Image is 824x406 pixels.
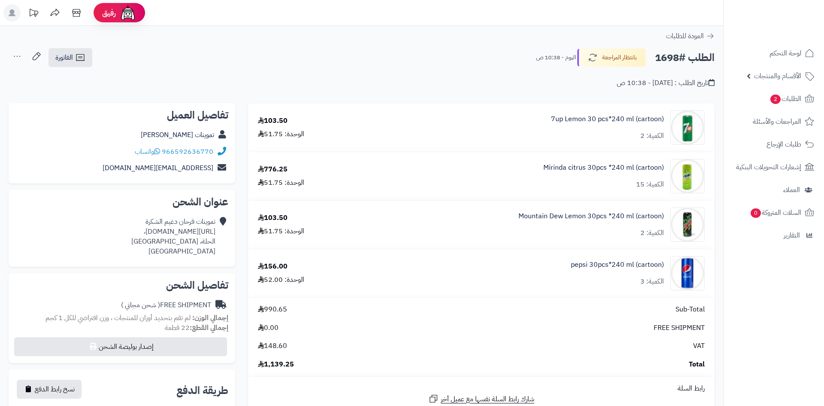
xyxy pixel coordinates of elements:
a: التقارير [729,225,819,246]
span: السلات المتروكة [750,207,801,219]
a: طلبات الإرجاع [729,134,819,155]
a: Mountain Dew Lemon 30pcs *240 ml (cartoon) [518,211,664,221]
a: لوحة التحكم [729,43,819,64]
span: التقارير [784,229,800,241]
span: الفاتورة [55,52,73,63]
span: نسخ رابط الدفع [35,384,75,394]
span: العملاء [783,184,800,196]
a: pepsi 30pcs*240 ml (cartoon) [571,260,664,270]
div: الوحدة: 51.75 [258,226,304,236]
span: شارك رابط السلة نفسها مع عميل آخر [441,394,534,404]
span: 0.00 [258,323,279,333]
a: إشعارات التحويلات البنكية [729,157,819,177]
span: إشعارات التحويلات البنكية [736,161,801,173]
button: إصدار بوليصة الشحن [14,337,227,356]
span: لم تقم بتحديد أوزان للمنتجات ، وزن افتراضي للكل 1 كجم [45,313,191,323]
h2: تفاصيل العميل [15,110,228,120]
div: الكمية: 3 [640,277,664,287]
div: الكمية: 2 [640,228,664,238]
button: بانتظار المراجعة [577,49,646,67]
span: الطلبات [769,93,801,105]
div: الكمية: 2 [640,131,664,141]
a: [EMAIL_ADDRESS][DOMAIN_NAME] [103,163,213,173]
a: الفاتورة [48,48,92,67]
span: ( شحن مجاني ) [121,300,160,310]
span: 990.65 [258,305,287,314]
img: 1747566616-1481083d-48b6-4b0f-b89f-c8f09a39-90x90.jpg [671,159,704,193]
span: رفيق [102,8,116,18]
div: FREE SHIPMENT [121,300,211,310]
div: الكمية: 15 [636,180,664,189]
div: تموينات فرحان دغيم الشكرة [URL][DOMAIN_NAME]، الحلة، [GEOGRAPHIC_DATA] [GEOGRAPHIC_DATA] [131,217,215,256]
img: ai-face.png [119,4,136,21]
img: logo-2.png [766,20,816,38]
button: نسخ رابط الدفع [17,380,82,399]
h2: عنوان الشحن [15,197,228,207]
a: السلات المتروكة0 [729,202,819,223]
img: 1747594376-51AM5ZU19WL._AC_SL1500-90x90.jpg [671,256,704,290]
div: 776.25 [258,165,288,174]
div: رابط السلة [251,384,711,394]
span: Sub-Total [676,305,705,314]
strong: إجمالي القطع: [190,323,228,333]
a: تموينات [PERSON_NAME] [141,130,214,140]
span: الأقسام والمنتجات [754,70,801,82]
a: واتساب [135,147,160,157]
a: المراجعات والأسئلة [729,111,819,132]
a: 966592636770 [162,147,213,157]
span: 0 [751,208,761,218]
div: تاريخ الطلب : [DATE] - 10:38 ص [617,78,715,88]
a: العودة للطلبات [666,31,715,41]
h2: الطلب #1698 [655,49,715,67]
div: 103.50 [258,213,288,223]
img: 1747589449-eEOsKJiB4F4Qma4ScYfF0w0O3YO6UDZQ-90x90.jpg [671,208,704,242]
span: لوحة التحكم [769,47,801,59]
span: العودة للطلبات [666,31,704,41]
div: 156.00 [258,262,288,272]
small: اليوم - 10:38 ص [536,53,576,62]
a: الطلبات2 [729,89,819,109]
small: 22 قطعة [165,323,228,333]
strong: إجمالي الوزن: [192,313,228,323]
span: 1,139.25 [258,360,294,369]
span: Total [689,360,705,369]
div: الوحدة: 51.75 [258,178,304,188]
a: Mirinda citrus 30pcs *240 ml (cartoon) [543,163,664,173]
span: 2 [770,95,781,104]
div: الوحدة: 51.75 [258,129,304,139]
div: الوحدة: 52.00 [258,275,304,285]
img: 1747541124-caa6673e-b677-477c-bbb4-b440b79b-90x90.jpg [671,110,704,145]
span: طلبات الإرجاع [766,138,801,150]
span: 148.60 [258,341,287,351]
span: المراجعات والأسئلة [753,116,801,128]
h2: تفاصيل الشحن [15,280,228,290]
span: VAT [693,341,705,351]
span: FREE SHIPMENT [654,323,705,333]
a: 7up Lemon 30 pcs*240 ml (cartoon) [551,114,664,124]
a: تحديثات المنصة [23,4,44,24]
a: العملاء [729,180,819,200]
h2: طريقة الدفع [176,385,228,396]
a: شارك رابط السلة نفسها مع عميل آخر [428,394,534,404]
div: 103.50 [258,116,288,126]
